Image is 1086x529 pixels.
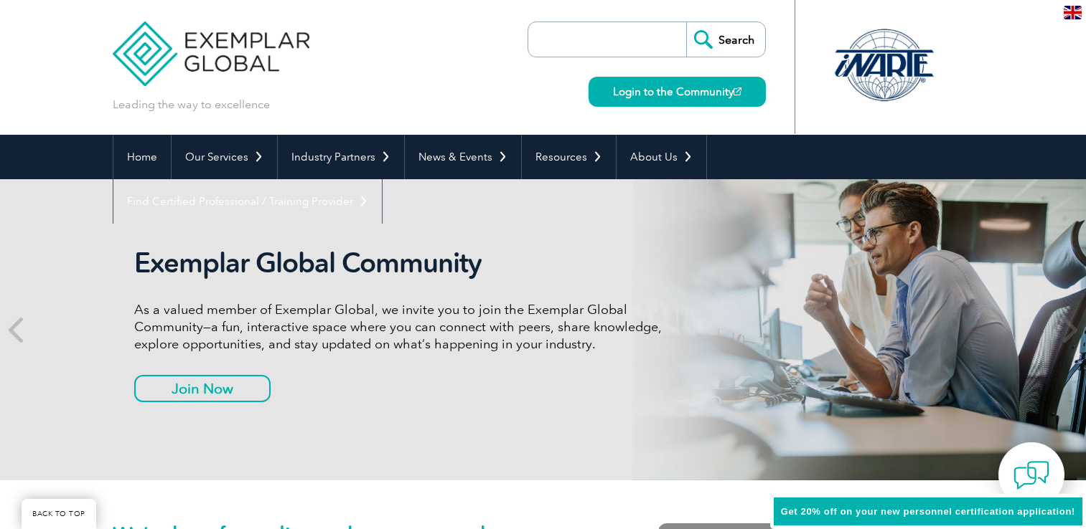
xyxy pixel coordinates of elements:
[522,135,616,179] a: Resources
[278,135,404,179] a: Industry Partners
[134,301,673,353] p: As a valued member of Exemplar Global, we invite you to join the Exemplar Global Community—a fun,...
[781,506,1075,517] span: Get 20% off on your new personnel certification application!
[1014,457,1049,493] img: contact-chat.png
[172,135,277,179] a: Our Services
[134,375,271,402] a: Join Now
[734,87,741,95] img: open_square.png
[113,179,382,224] a: Find Certified Professional / Training Provider
[617,135,706,179] a: About Us
[405,135,521,179] a: News & Events
[113,97,270,113] p: Leading the way to excellence
[589,77,766,107] a: Login to the Community
[686,22,765,57] input: Search
[113,135,171,179] a: Home
[1064,6,1082,19] img: en
[134,247,673,280] h2: Exemplar Global Community
[22,499,96,529] a: BACK TO TOP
